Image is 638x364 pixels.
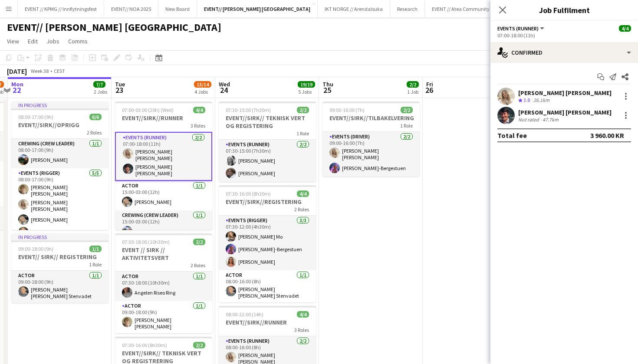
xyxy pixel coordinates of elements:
[7,21,221,34] h1: EVENT// [PERSON_NAME] [GEOGRAPHIC_DATA]
[68,37,88,45] span: Comms
[89,114,102,120] span: 6/6
[518,89,612,97] div: [PERSON_NAME] [PERSON_NAME]
[226,107,271,113] span: 07:30-15:00 (7h30m)
[28,37,38,45] span: Edit
[219,80,230,88] span: Wed
[497,25,539,32] span: Events (Runner)
[518,108,612,116] div: [PERSON_NAME] [PERSON_NAME]
[619,25,631,32] span: 4/4
[226,311,263,318] span: 08:00-22:00 (14h)
[94,89,107,95] div: 2 Jobs
[11,233,109,303] app-job-card: In progress09:00-18:00 (9h)1/1EVENT// SIRK// REGISTERING1 RoleActor1/109:00-18:00 (9h)[PERSON_NAM...
[490,42,638,63] div: Confirmed
[7,37,19,45] span: View
[114,85,125,95] span: 23
[518,116,541,123] div: Not rated
[590,131,624,140] div: 3 960.00 KR
[322,102,420,177] app-job-card: 09:00-16:00 (7h)2/2EVENT//SIRK//TILBAKELVERING1 RoleEvents (Driver)2/209:00-16:00 (7h)[PERSON_NAM...
[104,0,158,17] button: EVENT// NOA 2025
[191,122,205,129] span: 3 Roles
[89,246,102,252] span: 1/1
[219,216,316,270] app-card-role: Events (Rigger)3/307:30-12:00 (4h30m)[PERSON_NAME] Mo[PERSON_NAME]-Bergestuen[PERSON_NAME]
[541,116,560,123] div: 47.7km
[115,210,212,240] app-card-role: Crewing (Crew Leader)1/115:00-03:00 (12h)[PERSON_NAME]
[219,198,316,206] h3: EVENT//SIRK//REGISTERING
[425,85,433,95] span: 26
[217,85,230,95] span: 24
[193,107,205,113] span: 4/4
[11,80,23,88] span: Mon
[193,239,205,245] span: 2/2
[401,107,413,113] span: 2/2
[523,97,530,103] span: 3.8
[426,80,433,88] span: Fri
[400,122,413,129] span: 1 Role
[11,253,109,261] h3: EVENT// SIRK// REGISTERING
[294,206,309,213] span: 2 Roles
[115,301,212,333] app-card-role: Actor1/109:00-18:00 (9h)[PERSON_NAME] [PERSON_NAME]
[115,114,212,122] h3: EVENT//SIRK//RUNNER
[18,114,53,120] span: 08:00-17:00 (9h)
[115,102,212,230] app-job-card: 07:00-03:00 (20h) (Wed)4/4EVENT//SIRK//RUNNER3 RolesEvents (Runner)2/207:00-18:00 (11h)[PERSON_NA...
[10,85,23,95] span: 22
[115,132,212,181] app-card-role: Events (Runner)2/207:00-18:00 (11h)[PERSON_NAME] [PERSON_NAME][PERSON_NAME] [PERSON_NAME]
[322,132,420,177] app-card-role: Events (Driver)2/209:00-16:00 (7h)[PERSON_NAME] [PERSON_NAME][PERSON_NAME]-Bergestuen
[18,246,53,252] span: 09:00-18:00 (9h)
[115,80,125,88] span: Tue
[11,233,109,240] div: In progress
[122,107,174,113] span: 07:00-03:00 (20h) (Wed)
[321,85,333,95] span: 25
[11,271,109,303] app-card-role: Actor1/109:00-18:00 (9h)[PERSON_NAME] [PERSON_NAME] Stenvadet
[18,0,104,17] button: EVENT // KPMG // Innflytningsfest
[194,89,211,95] div: 4 Jobs
[43,36,63,47] a: Jobs
[24,36,41,47] a: Edit
[425,0,508,17] button: EVENT // Atea Community 2025
[197,0,318,17] button: EVENT// [PERSON_NAME] [GEOGRAPHIC_DATA]
[115,181,212,210] app-card-role: Actor1/115:00-03:00 (12h)[PERSON_NAME]
[296,130,309,137] span: 1 Role
[194,81,211,88] span: 13/14
[532,97,551,104] div: 26.1km
[219,270,316,302] app-card-role: Actor1/108:00-16:00 (8h)[PERSON_NAME] [PERSON_NAME] Stenvadet
[219,185,316,302] app-job-card: 07:30-16:00 (8h30m)4/4EVENT//SIRK//REGISTERING2 RolesEvents (Rigger)3/307:30-12:00 (4h30m)[PERSON...
[115,272,212,301] app-card-role: Actor1/107:30-18:00 (10h30m)Angelen Riseo Ring
[298,81,315,88] span: 19/19
[193,342,205,348] span: 2/2
[3,36,23,47] a: View
[11,139,109,168] app-card-role: Crewing (Crew Leader)1/108:00-17:00 (9h)[PERSON_NAME]
[191,262,205,269] span: 2 Roles
[11,121,109,129] h3: EVENT//SIRK//OPRIGG
[322,80,333,88] span: Thu
[11,102,109,230] app-job-card: In progress08:00-17:00 (9h)6/6EVENT//SIRK//OPRIGG2 RolesCrewing (Crew Leader)1/108:00-17:00 (9h)[...
[322,114,420,122] h3: EVENT//SIRK//TILBAKELVERING
[87,129,102,136] span: 2 Roles
[407,81,419,88] span: 2/2
[29,68,50,74] span: Week 38
[297,311,309,318] span: 4/4
[7,67,27,75] div: [DATE]
[54,68,65,74] div: CEST
[497,25,546,32] button: Events (Runner)
[115,233,212,333] app-job-card: 07:30-18:00 (10h30m)2/2EVENT // SIRK // AKTIVITETSVERT2 RolesActor1/107:30-18:00 (10h30m)Angelen ...
[294,327,309,333] span: 3 Roles
[65,36,91,47] a: Comms
[11,168,109,256] app-card-role: Events (Rigger)5/508:00-17:00 (9h)[PERSON_NAME] [PERSON_NAME][PERSON_NAME] [PERSON_NAME][PERSON_N...
[298,89,315,95] div: 5 Jobs
[490,4,638,16] h3: Job Fulfilment
[226,190,271,197] span: 07:30-16:00 (8h30m)
[297,107,309,113] span: 2/2
[219,318,316,326] h3: EVENT//SIRK//RUNNER
[497,32,631,39] div: 07:00-18:00 (11h)
[407,89,418,95] div: 1 Job
[219,140,316,182] app-card-role: Events (Runner)2/207:30-15:00 (7h30m)[PERSON_NAME][PERSON_NAME]
[46,37,59,45] span: Jobs
[93,81,105,88] span: 7/7
[297,190,309,197] span: 4/4
[122,239,170,245] span: 07:30-18:00 (10h30m)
